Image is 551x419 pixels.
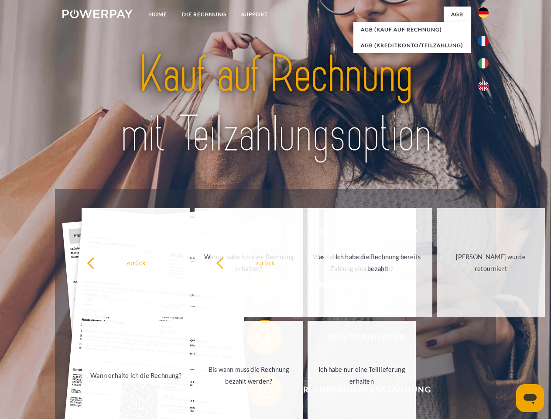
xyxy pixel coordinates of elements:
[216,257,314,268] div: zurück
[442,251,540,275] div: [PERSON_NAME] wurde retourniert
[516,384,544,412] iframe: Schaltfläche zum Öffnen des Messaging-Fensters
[329,251,427,275] div: Ich habe die Rechnung bereits bezahlt
[478,36,489,46] img: fr
[478,7,489,18] img: de
[200,251,298,275] div: Warum habe ich eine Rechnung erhalten?
[175,7,234,22] a: DIE RECHNUNG
[478,81,489,91] img: en
[200,364,298,387] div: Bis wann muss die Rechnung bezahlt werden?
[142,7,175,22] a: Home
[353,38,471,53] a: AGB (Kreditkonto/Teilzahlung)
[83,42,468,167] img: title-powerpay_de.svg
[478,58,489,69] img: it
[87,369,185,381] div: Wann erhalte ich die Rechnung?
[62,10,133,18] img: logo-powerpay-white.svg
[234,7,275,22] a: SUPPORT
[87,257,185,268] div: zurück
[313,364,411,387] div: Ich habe nur eine Teillieferung erhalten
[353,22,471,38] a: AGB (Kauf auf Rechnung)
[444,7,471,22] a: agb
